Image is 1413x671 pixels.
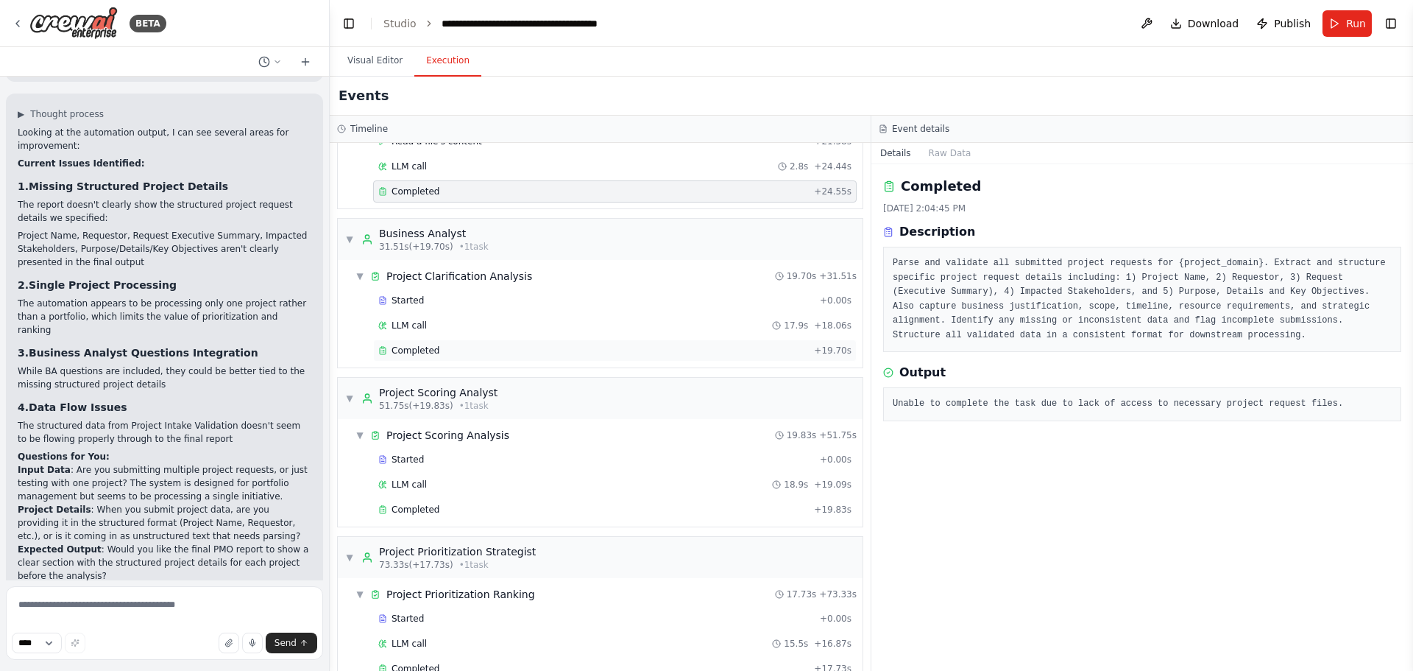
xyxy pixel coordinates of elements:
[275,637,297,649] span: Send
[392,295,424,306] span: Started
[130,15,166,32] div: BETA
[18,297,311,337] p: The automation appears to be processing only one project rather than a portfolio, which limits th...
[386,269,532,284] span: Project Clarification Analysis
[18,278,311,292] h3: 2.
[18,126,311,152] p: Looking at the automation output, I can see several areas for improvement:
[392,320,427,331] span: LLM call
[784,638,808,650] span: 15.5s
[219,633,239,653] button: Upload files
[820,613,851,625] span: + 0.00s
[1188,16,1239,31] span: Download
[336,46,414,77] button: Visual Editor
[883,203,1401,214] div: [DATE] 2:04:45 PM
[29,347,258,359] strong: Business Analyst Questions Integration
[30,108,104,120] span: Thought process
[1274,16,1311,31] span: Publish
[814,479,851,491] span: + 19.09s
[345,552,354,563] span: ▼
[459,241,489,253] span: • 1 task
[899,364,946,382] h3: Output
[29,180,228,192] strong: Missing Structured Project Details
[414,46,481,77] button: Execution
[252,53,288,71] button: Switch to previous chat
[814,320,851,331] span: + 18.06s
[392,345,439,356] span: Completed
[18,465,71,475] strong: Input Data
[814,504,851,516] span: + 19.83s
[1346,16,1366,31] span: Run
[18,544,102,555] strong: Expected Output
[819,429,857,441] span: + 51.75s
[18,108,104,120] button: ▶Thought process
[379,559,453,571] span: 73.33s (+17.73s)
[820,295,851,306] span: + 0.00s
[784,320,808,331] span: 17.9s
[459,559,489,571] span: • 1 task
[65,633,85,653] button: Improve this prompt
[386,587,535,602] span: Project Prioritization Ranking
[18,108,24,120] span: ▶
[350,123,388,135] h3: Timeline
[819,270,857,282] span: + 31.51s
[784,479,808,491] span: 18.9s
[18,463,311,503] p: : Are you submitting multiple project requests, or just testing with one project? The system is d...
[386,428,509,443] span: Project Scoring Analysis
[899,223,975,241] h3: Description
[339,13,359,34] button: Hide left sidebar
[1250,10,1317,37] button: Publish
[790,161,808,172] span: 2.8s
[892,123,949,135] h3: Event details
[392,638,427,650] span: LLM call
[355,589,364,600] span: ▼
[18,419,311,446] p: The structured data from Project Intake Validation doesn't seem to be flowing properly through to...
[29,7,118,40] img: Logo
[18,365,311,391] p: While BA questions are included, they could be better tied to the missing structured project details
[345,233,354,245] span: ▼
[379,385,497,400] div: Project Scoring Analyst
[29,401,127,413] strong: Data Flow Issues
[18,158,145,169] strong: Current Issues Identified:
[787,270,817,282] span: 19.70s
[379,544,536,559] div: Project Prioritization Strategist
[392,161,427,172] span: LLM call
[1164,10,1245,37] button: Download
[893,397,1392,412] pre: Unable to complete the task due to lack of access to necessary project request files.
[355,429,364,441] span: ▼
[18,229,311,269] li: Project Name, Requestor, Request Executive Summary, Impacted Stakeholders, Purpose/Details/Key Ob...
[459,400,489,412] span: • 1 task
[18,400,311,415] h3: 4.
[392,613,424,625] span: Started
[814,345,851,356] span: + 19.70s
[814,161,851,172] span: + 24.44s
[901,176,981,197] h2: Completed
[1322,10,1372,37] button: Run
[383,18,417,29] a: Studio
[18,452,110,462] strong: Questions for You:
[379,241,453,253] span: 31.51s (+19.70s)
[819,589,857,600] span: + 73.33s
[355,270,364,282] span: ▼
[820,454,851,466] span: + 0.00s
[871,143,920,164] button: Details
[383,16,607,31] nav: breadcrumb
[18,503,311,543] p: : When you submit project data, are you providing it in the structured format (Project Name, Requ...
[787,429,817,441] span: 19.83s
[266,633,317,653] button: Send
[392,186,439,197] span: Completed
[1381,13,1401,34] button: Show right sidebar
[893,256,1392,342] pre: Parse and validate all submitted project requests for {project_domain}. Extract and structure spe...
[920,143,980,164] button: Raw Data
[392,479,427,491] span: LLM call
[379,400,453,412] span: 51.75s (+19.83s)
[242,633,263,653] button: Click to speak your automation idea
[392,454,424,466] span: Started
[29,279,177,291] strong: Single Project Processing
[339,85,389,106] h2: Events
[345,393,354,404] span: ▼
[814,186,851,197] span: + 24.55s
[787,589,817,600] span: 17.73s
[392,504,439,516] span: Completed
[18,543,311,583] p: : Would you like the final PMO report to show a clear section with the structured project details...
[379,226,489,241] div: Business Analyst
[294,53,317,71] button: Start a new chat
